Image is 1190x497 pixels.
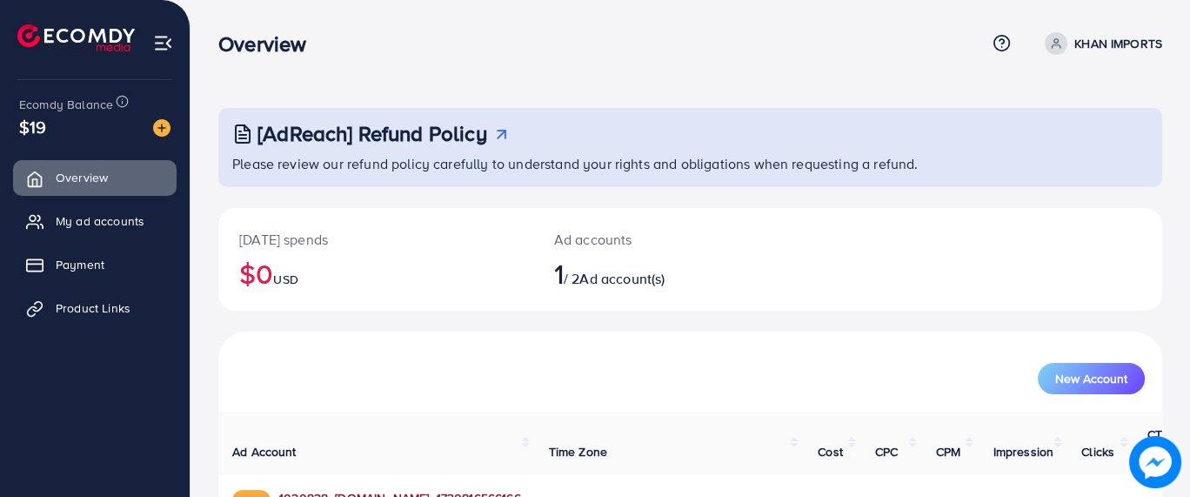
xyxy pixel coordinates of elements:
a: Payment [13,247,177,282]
p: [DATE] spends [239,229,512,250]
span: Ad Account [232,443,297,460]
span: CPM [936,443,960,460]
span: USD [273,271,297,288]
img: image [153,119,170,137]
a: My ad accounts [13,204,177,238]
span: New Account [1055,373,1127,385]
span: Product Links [56,299,130,317]
span: Ecomdy Balance [19,96,113,113]
span: Time Zone [549,443,607,460]
img: image [1134,441,1177,484]
span: Clicks [1081,443,1114,460]
span: 1 [554,253,564,293]
a: KHAN IMPORTS [1038,32,1162,55]
span: Cost [818,443,843,460]
h2: $0 [239,257,512,290]
button: New Account [1038,363,1145,394]
span: My ad accounts [56,212,144,230]
span: $19 [19,114,46,139]
a: Product Links [13,291,177,326]
img: menu [153,33,173,53]
span: Payment [56,256,104,273]
p: KHAN IMPORTS [1074,33,1162,54]
h3: Overview [218,31,320,57]
h2: / 2 [554,257,748,290]
a: Overview [13,160,177,195]
h3: [AdReach] Refund Policy [257,121,487,146]
p: Please review our refund policy carefully to understand your rights and obligations when requesti... [232,153,1152,174]
span: CTR (%) [1147,426,1170,460]
p: Ad accounts [554,229,748,250]
img: logo [17,24,135,51]
span: Overview [56,169,108,186]
span: CPC [875,443,898,460]
span: Ad account(s) [579,269,665,288]
span: Impression [993,443,1053,460]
